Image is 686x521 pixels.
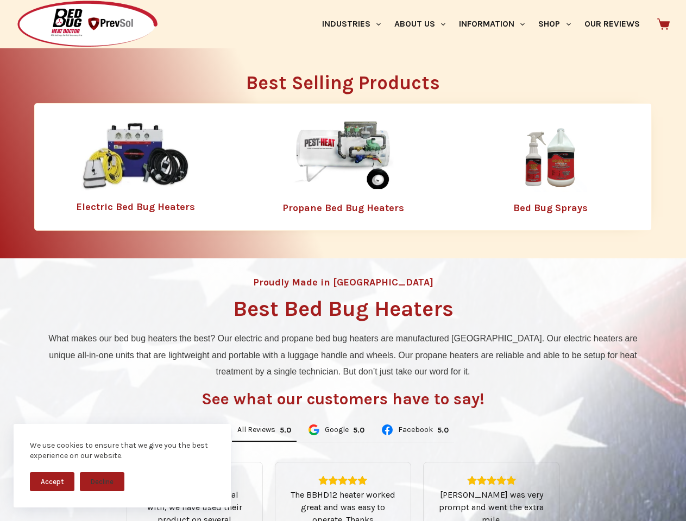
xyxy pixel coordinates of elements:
div: 5.0 [437,425,449,435]
p: What makes our bed bug heaters the best? Our electric and propane bed bug heaters are manufacture... [40,331,646,380]
a: Bed Bug Sprays [513,202,588,214]
button: Accept [30,472,74,491]
span: Google [325,426,349,434]
h4: Proudly Made in [GEOGRAPHIC_DATA] [253,277,433,287]
div: Rating: 5.0 out of 5 [437,475,546,485]
span: All Reviews [237,426,275,434]
div: Rating: 5.0 out of 5 [280,425,291,435]
a: Propane Bed Bug Heaters [282,202,404,214]
h2: Best Selling Products [34,73,652,92]
div: Rating: 5.0 out of 5 [288,475,398,485]
h1: Best Bed Bug Heaters [233,298,454,320]
div: 5.0 [280,425,291,435]
div: Rating: 5.0 out of 5 [437,425,449,435]
a: Electric Bed Bug Heaters [76,201,195,213]
h3: See what our customers have to say! [202,391,484,407]
button: Open LiveChat chat widget [9,4,41,37]
div: Rating: 5.0 out of 5 [353,425,364,435]
button: Decline [80,472,124,491]
span: Facebook [398,426,433,434]
div: 5.0 [353,425,364,435]
div: We use cookies to ensure that we give you the best experience on our website. [30,440,215,461]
